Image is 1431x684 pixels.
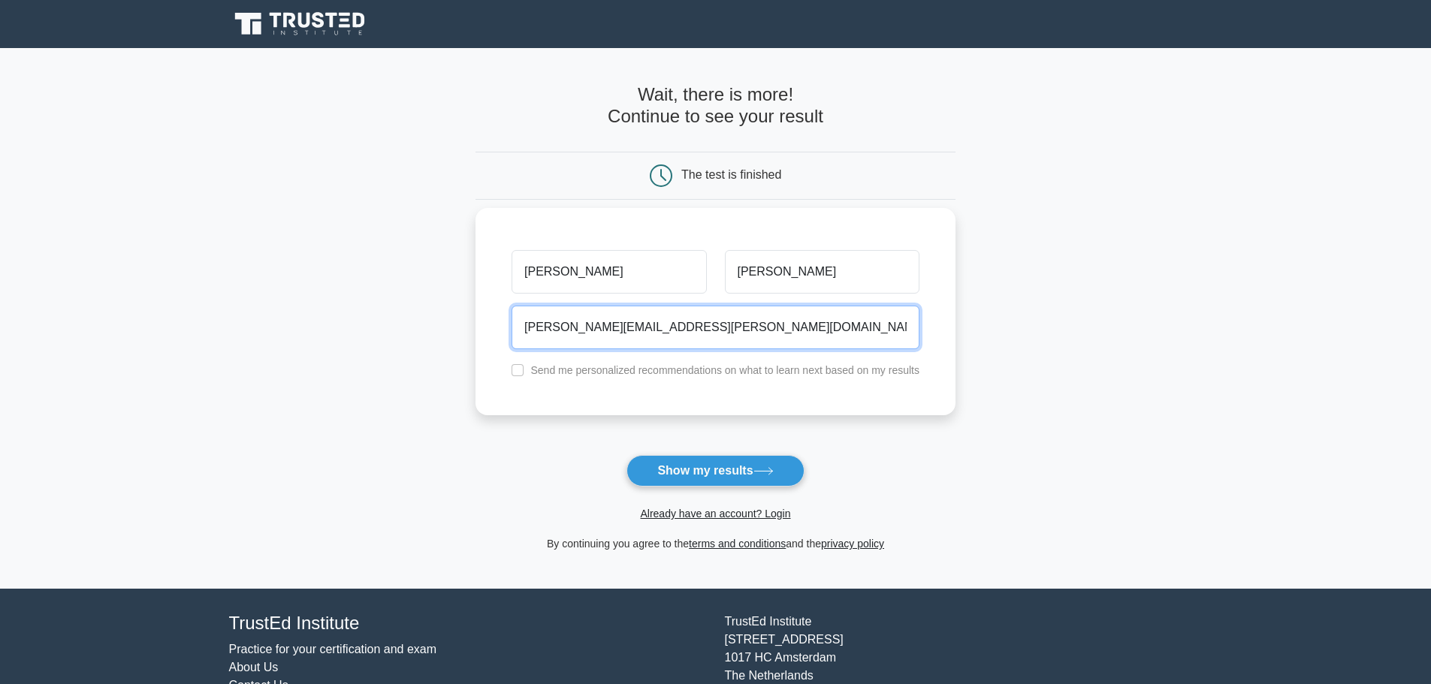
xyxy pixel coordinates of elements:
h4: TrustEd Institute [229,613,707,634]
a: terms and conditions [689,538,786,550]
div: The test is finished [681,168,781,181]
a: Already have an account? Login [640,508,790,520]
input: First name [512,250,706,294]
a: About Us [229,661,279,673]
input: Last name [725,250,919,294]
label: Send me personalized recommendations on what to learn next based on my results [530,364,919,376]
input: Email [512,306,919,349]
a: privacy policy [821,538,884,550]
div: By continuing you agree to the and the [466,535,965,553]
button: Show my results [626,455,804,487]
h4: Wait, there is more! Continue to see your result [475,84,956,128]
a: Practice for your certification and exam [229,643,437,655]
